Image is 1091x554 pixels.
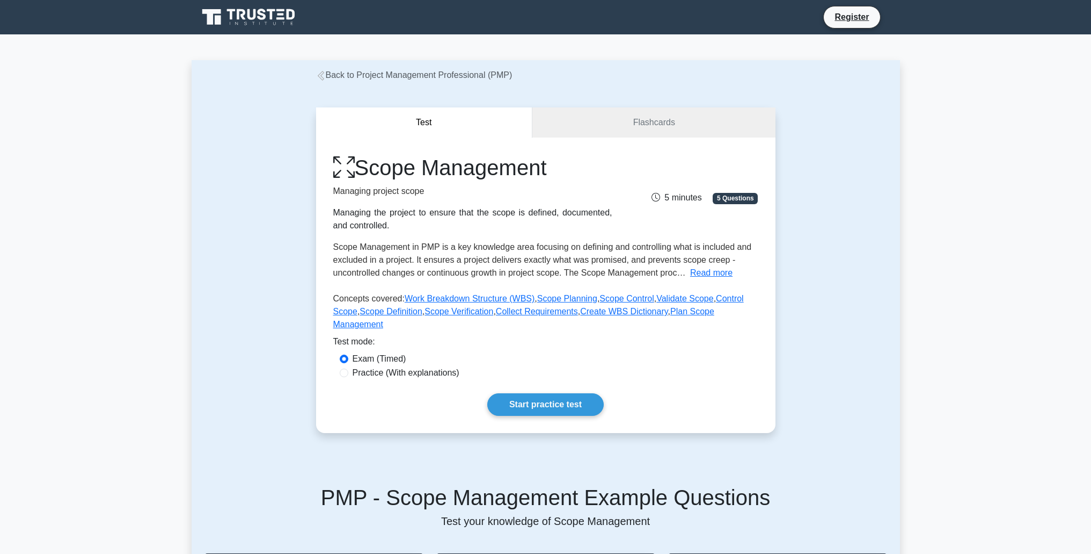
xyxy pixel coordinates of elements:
a: Back to Project Management Professional (PMP) [316,70,512,80]
a: Collect Requirements [496,307,578,316]
span: 5 Questions [713,193,758,204]
button: Test [316,107,533,138]
p: Concepts covered: , , , , , , , , , [333,292,758,335]
div: Test mode: [333,335,758,352]
a: Start practice test [487,393,604,416]
span: 5 minutes [651,193,701,202]
a: Scope Definition [360,307,422,316]
div: Managing the project to ensure that the scope is defined, documented, and controlled. [333,206,612,232]
a: Scope Verification [424,307,493,316]
label: Practice (With explanations) [353,366,459,379]
p: Managing project scope [333,185,612,198]
button: Read more [690,267,733,279]
a: Validate Scope [656,294,713,303]
a: Plan Scope Management [333,307,714,329]
a: Register [828,10,875,24]
a: Create WBS Dictionary [580,307,668,316]
a: Scope Control [599,294,654,303]
a: Scope Planning [537,294,597,303]
p: Test your knowledge of Scope Management [204,515,887,528]
span: Scope Management in PMP is a key knowledge area focusing on defining and controlling what is incl... [333,242,752,277]
a: Work Breakdown Structure (WBS) [405,294,534,303]
label: Exam (Timed) [353,352,406,365]
h5: PMP - Scope Management Example Questions [204,485,887,510]
h1: Scope Management [333,155,612,181]
a: Flashcards [532,107,775,138]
